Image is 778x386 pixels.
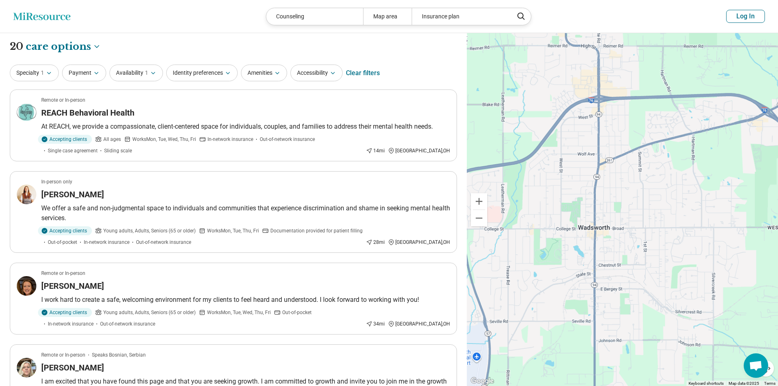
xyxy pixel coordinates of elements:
[346,63,380,83] div: Clear filters
[109,65,163,81] button: Availability1
[145,69,148,77] span: 1
[41,178,72,185] p: In-person only
[207,309,271,316] span: Works Mon, Tue, Wed, Thu, Fri
[41,69,44,77] span: 1
[726,10,765,23] button: Log In
[41,295,450,305] p: I work hard to create a safe, welcoming environment for my clients to feel heard and understood. ...
[41,351,85,359] p: Remote or In-person
[103,309,196,316] span: Young adults, Adults, Seniors (65 or older)
[388,320,450,328] div: [GEOGRAPHIC_DATA] , OH
[363,8,412,25] div: Map area
[41,362,104,373] h3: [PERSON_NAME]
[48,239,77,246] span: Out-of-pocket
[290,65,343,81] button: Accessibility
[207,136,253,143] span: In-network insurance
[266,8,363,25] div: Counseling
[48,320,94,328] span: In-network insurance
[26,40,91,54] span: care options
[241,65,287,81] button: Amenities
[84,239,129,246] span: In-network insurance
[41,270,85,277] p: Remote or In-person
[282,309,312,316] span: Out-of-pocket
[38,308,92,317] div: Accepting clients
[744,353,768,378] div: Open chat
[471,193,487,210] button: Zoom in
[10,65,59,81] button: Specialty1
[62,65,106,81] button: Payment
[41,107,134,118] h3: REACH Behavioral Health
[207,227,259,234] span: Works Mon, Tue, Thu, Fri
[103,227,196,234] span: Young adults, Adults, Seniors (65 or older)
[132,136,196,143] span: Works Mon, Tue, Wed, Thu, Fri
[260,136,315,143] span: Out-of-network insurance
[38,226,92,235] div: Accepting clients
[136,239,191,246] span: Out-of-network insurance
[471,210,487,226] button: Zoom out
[92,351,146,359] span: Speaks Bosnian, Serbian
[41,122,450,132] p: At REACH, we provide a compassionate, client-centered space for individuals, couples, and familie...
[48,147,98,154] span: Single case agreement
[10,40,101,54] h1: 20
[412,8,508,25] div: Insurance plan
[41,96,85,104] p: Remote or In-person
[103,136,121,143] span: All ages
[388,147,450,154] div: [GEOGRAPHIC_DATA] , OH
[729,381,759,386] span: Map data ©2025
[26,40,101,54] button: Care options
[100,320,155,328] span: Out-of-network insurance
[388,239,450,246] div: [GEOGRAPHIC_DATA] , OH
[764,381,776,386] a: Terms (opens in new tab)
[166,65,238,81] button: Identity preferences
[41,189,104,200] h3: [PERSON_NAME]
[366,147,385,154] div: 14 mi
[366,239,385,246] div: 28 mi
[366,320,385,328] div: 34 mi
[104,147,132,154] span: Sliding scale
[270,227,363,234] span: Documentation provided for patient filling
[41,203,450,223] p: We offer a safe and non-judgmental space to individuals and communities that experience discrimin...
[38,135,92,144] div: Accepting clients
[41,280,104,292] h3: [PERSON_NAME]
